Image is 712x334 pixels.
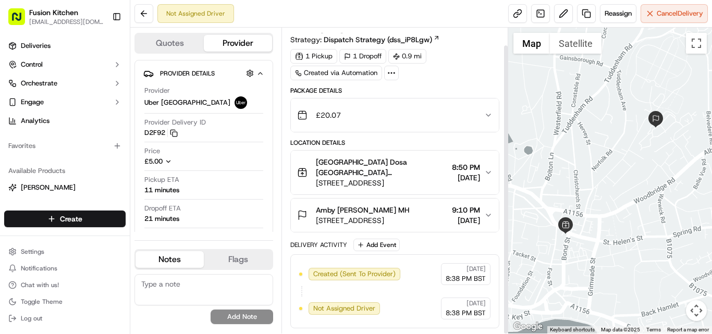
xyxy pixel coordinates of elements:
div: Favorites [4,138,126,154]
button: Fleet [4,198,126,215]
p: Welcome 👋 [10,42,190,58]
div: Available Products [4,163,126,179]
div: 💻 [88,234,96,242]
button: [EMAIL_ADDRESS][DOMAIN_NAME] [29,18,104,26]
span: Chat with us! [21,281,59,289]
button: Notes [136,251,204,268]
span: Dropoff ETA [144,204,181,213]
button: Orchestrate [4,75,126,92]
img: uber-new-logo.jpeg [235,96,247,109]
span: API Documentation [99,233,167,243]
span: 4:34 PM [40,162,65,170]
div: 21 minutes [144,214,179,224]
div: Package Details [290,86,499,95]
span: Uber [GEOGRAPHIC_DATA] [144,98,230,107]
button: Toggle fullscreen view [686,33,707,54]
input: Got a question? Start typing here... [27,67,188,78]
span: Provider [144,86,170,95]
button: Start new chat [177,103,190,115]
a: Powered byPylon [73,256,126,265]
button: Engage [4,94,126,110]
a: Deliveries [4,38,126,54]
span: [STREET_ADDRESS] [316,215,409,226]
button: Flags [204,251,272,268]
span: Log out [21,314,42,323]
span: Reassign [605,9,632,18]
span: Pylon [104,257,126,265]
span: Fleet [21,202,36,211]
button: Create [4,211,126,227]
button: Chat with us! [4,278,126,292]
span: [DATE] [452,172,480,183]
div: Start new chat [47,100,171,110]
button: Fusion Kitchen [29,7,78,18]
span: [STREET_ADDRESS] [316,178,448,188]
span: Dispatch Strategy (dss_iP8Lgw) [324,34,432,45]
div: 0.9 mi [388,49,426,64]
button: Keyboard shortcuts [550,326,595,333]
span: £5.00 [144,157,163,166]
button: Notifications [4,261,126,276]
span: Notifications [21,264,57,273]
span: [DATE] [467,299,486,307]
div: 11 minutes [144,185,179,195]
span: Engage [21,97,44,107]
button: Log out [4,311,126,326]
div: We're available if you need us! [47,110,143,118]
img: 1738778727109-b901c2ba-d612-49f7-a14d-d897ce62d23f [22,100,41,118]
span: [GEOGRAPHIC_DATA] Dosa [GEOGRAPHIC_DATA] [PERSON_NAME] [316,157,448,178]
a: Analytics [4,113,126,129]
span: Settings [21,248,44,256]
a: Report a map error [667,327,709,332]
a: 📗Knowledge Base [6,229,84,248]
span: Analytics [21,116,50,126]
span: • [34,162,38,170]
span: Provider Delivery ID [144,118,206,127]
button: D2F92 [144,128,178,138]
button: Add Event [353,239,400,251]
span: Price [144,146,160,156]
button: Toggle Theme [4,294,126,309]
span: £20.07 [316,110,341,120]
span: 3:01 PM [40,190,65,198]
span: 8:38 PM BST [446,274,486,283]
span: [PERSON_NAME] [21,183,76,192]
span: Create [60,214,82,224]
a: Dispatch Strategy (dss_iP8Lgw) [324,34,440,45]
button: Map camera controls [686,300,707,321]
button: CancelDelivery [641,4,708,23]
span: [DATE] [467,265,486,273]
div: 📗 [10,234,19,242]
a: 💻API Documentation [84,229,171,248]
span: Provider Details [160,69,215,78]
a: [PERSON_NAME] [8,183,121,192]
span: 8:38 PM BST [446,308,486,318]
a: Created via Automation [290,66,382,80]
span: Amby [PERSON_NAME] MH [316,205,409,215]
span: 9:10 PM [452,205,480,215]
div: 1 Dropoff [339,49,386,64]
button: See all [162,133,190,146]
div: Past conversations [10,135,70,144]
span: Cancel Delivery [657,9,703,18]
span: Control [21,60,43,69]
button: Fusion Kitchen[EMAIL_ADDRESS][DOMAIN_NAME] [4,4,108,29]
button: Amby [PERSON_NAME] MH[STREET_ADDRESS]9:10 PM[DATE] [291,199,499,232]
button: Settings [4,244,126,259]
button: Reassign [600,4,636,23]
span: Deliveries [21,41,51,51]
span: Not Assigned Driver [313,304,375,313]
button: £20.07 [291,98,499,132]
span: Pickup ETA [144,175,179,184]
img: Nash [10,10,31,31]
button: Provider Details [143,65,264,82]
span: 8:50 PM [452,162,480,172]
span: Map data ©2025 [601,327,640,332]
span: Orchestrate [21,79,57,88]
button: Show street map [513,33,550,54]
button: Quotes [136,35,204,52]
a: Fleet [8,202,121,211]
button: [PERSON_NAME] [4,179,126,196]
